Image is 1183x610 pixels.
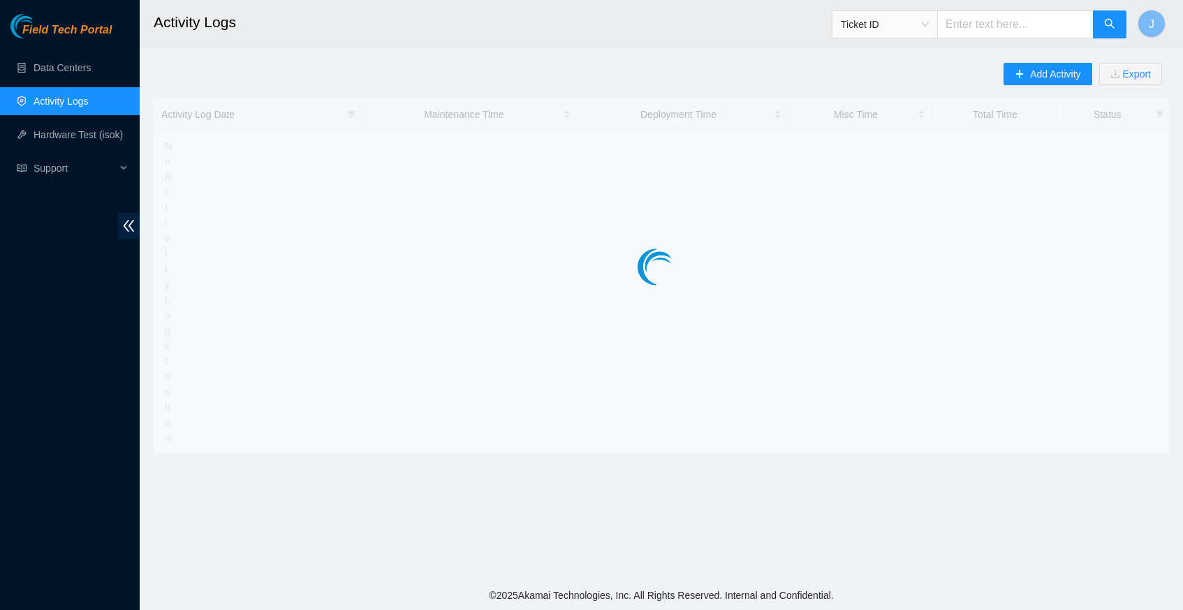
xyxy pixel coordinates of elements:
[1138,10,1166,38] button: J
[34,129,123,140] a: Hardware Test (isok)
[841,14,929,35] span: Ticket ID
[22,24,112,37] span: Field Tech Portal
[1104,18,1115,31] span: search
[10,14,71,38] img: Akamai Technologies
[34,62,91,73] a: Data Centers
[1004,63,1092,85] button: plusAdd Activity
[1030,66,1080,82] span: Add Activity
[10,25,112,43] a: Akamai TechnologiesField Tech Portal
[140,581,1183,610] footer: © 2025 Akamai Technologies, Inc. All Rights Reserved. Internal and Confidential.
[17,163,27,173] span: read
[1149,15,1154,33] span: J
[118,213,140,239] span: double-left
[34,154,116,182] span: Support
[1015,69,1024,80] span: plus
[1099,63,1162,85] button: downloadExport
[1093,10,1126,38] button: search
[34,96,89,107] a: Activity Logs
[937,10,1094,38] input: Enter text here...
